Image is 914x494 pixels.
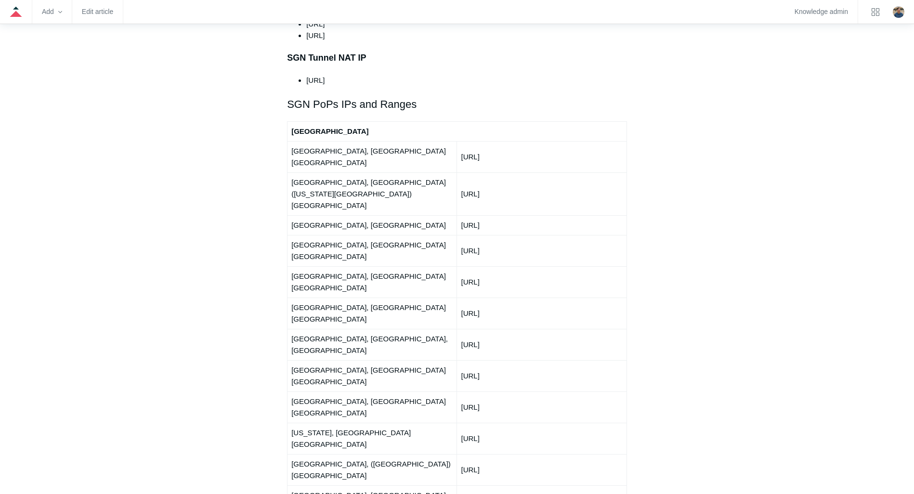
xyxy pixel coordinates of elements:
[287,298,457,329] td: [GEOGRAPHIC_DATA], [GEOGRAPHIC_DATA] [GEOGRAPHIC_DATA]
[42,9,62,14] zd-hc-trigger: Add
[287,172,457,215] td: [GEOGRAPHIC_DATA], [GEOGRAPHIC_DATA] ([US_STATE][GEOGRAPHIC_DATA]) [GEOGRAPHIC_DATA]
[287,360,457,391] td: [GEOGRAPHIC_DATA], [GEOGRAPHIC_DATA] [GEOGRAPHIC_DATA]
[287,141,457,172] td: [GEOGRAPHIC_DATA], [GEOGRAPHIC_DATA] [GEOGRAPHIC_DATA]
[291,127,368,135] strong: [GEOGRAPHIC_DATA]
[457,215,627,235] td: [URL]
[457,391,627,423] td: [URL]
[457,454,627,485] td: [URL]
[457,423,627,454] td: [URL]
[457,298,627,329] td: [URL]
[287,235,457,266] td: [GEOGRAPHIC_DATA], [GEOGRAPHIC_DATA] [GEOGRAPHIC_DATA]
[287,329,457,360] td: [GEOGRAPHIC_DATA], [GEOGRAPHIC_DATA], [GEOGRAPHIC_DATA]
[287,266,457,298] td: [GEOGRAPHIC_DATA], [GEOGRAPHIC_DATA] [GEOGRAPHIC_DATA]
[893,6,904,18] zd-hc-trigger: Click your profile icon to open the profile menu
[287,391,457,423] td: [GEOGRAPHIC_DATA], [GEOGRAPHIC_DATA] [GEOGRAPHIC_DATA]
[287,423,457,454] td: [US_STATE], [GEOGRAPHIC_DATA] [GEOGRAPHIC_DATA]
[287,215,457,235] td: [GEOGRAPHIC_DATA], [GEOGRAPHIC_DATA]
[306,30,627,41] li: [URL]
[457,235,627,266] td: [URL]
[82,9,113,14] a: Edit article
[457,329,627,360] td: [URL]
[287,454,457,485] td: [GEOGRAPHIC_DATA], ([GEOGRAPHIC_DATA]) [GEOGRAPHIC_DATA]
[306,75,627,86] li: [URL]
[287,51,627,65] h3: SGN Tunnel NAT IP
[457,360,627,391] td: [URL]
[795,9,848,14] a: Knowledge admin
[893,6,904,18] img: user avatar
[457,172,627,215] td: [URL]
[306,20,325,28] span: [URL]
[287,96,627,113] h2: SGN PoPs IPs and Ranges
[457,141,627,172] td: [URL]
[457,266,627,298] td: [URL]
